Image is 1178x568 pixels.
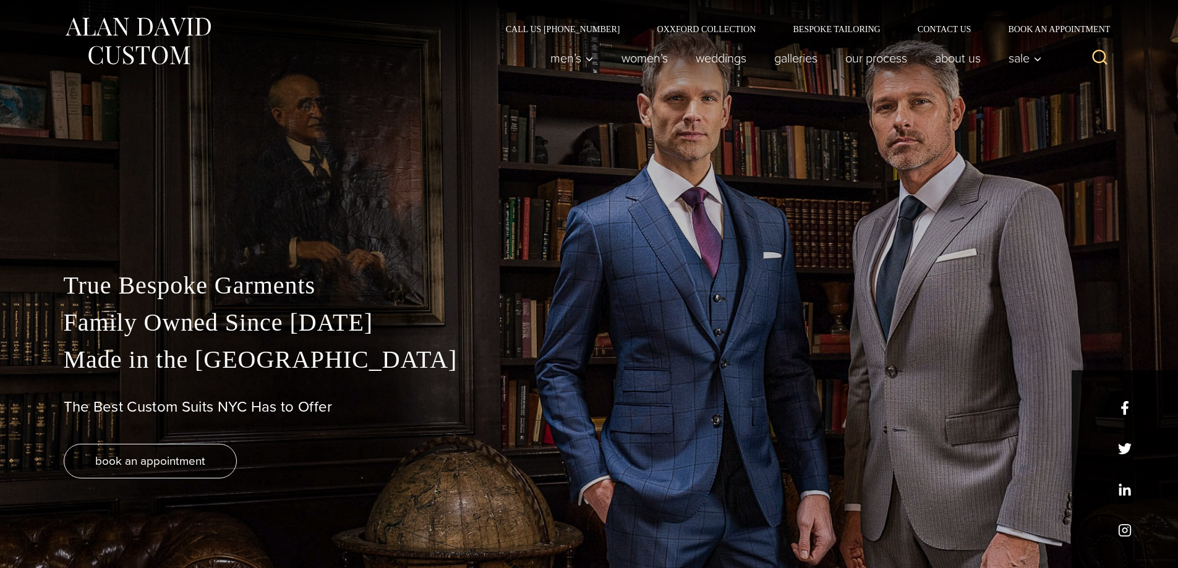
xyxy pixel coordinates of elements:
a: Call Us [PHONE_NUMBER] [487,25,639,33]
a: weddings [681,46,760,70]
a: Our Process [831,46,921,70]
nav: Primary Navigation [536,46,1048,70]
nav: Secondary Navigation [487,25,1115,33]
img: Alan David Custom [64,14,212,69]
a: Contact Us [899,25,990,33]
p: True Bespoke Garments Family Owned Since [DATE] Made in the [GEOGRAPHIC_DATA] [64,267,1115,378]
a: book an appointment [64,444,237,478]
a: About Us [921,46,994,70]
a: Women’s [607,46,681,70]
a: Bespoke Tailoring [774,25,898,33]
a: Book an Appointment [989,25,1114,33]
a: Oxxford Collection [638,25,774,33]
span: Sale [1009,52,1042,64]
iframe: 打开一个小组件，您可以在其中与我们的一个专员进行在线交谈 [1101,531,1166,562]
h1: The Best Custom Suits NYC Has to Offer [64,398,1115,416]
a: Galleries [760,46,831,70]
span: book an appointment [95,452,205,470]
span: Men’s [550,52,594,64]
button: View Search Form [1085,43,1115,73]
